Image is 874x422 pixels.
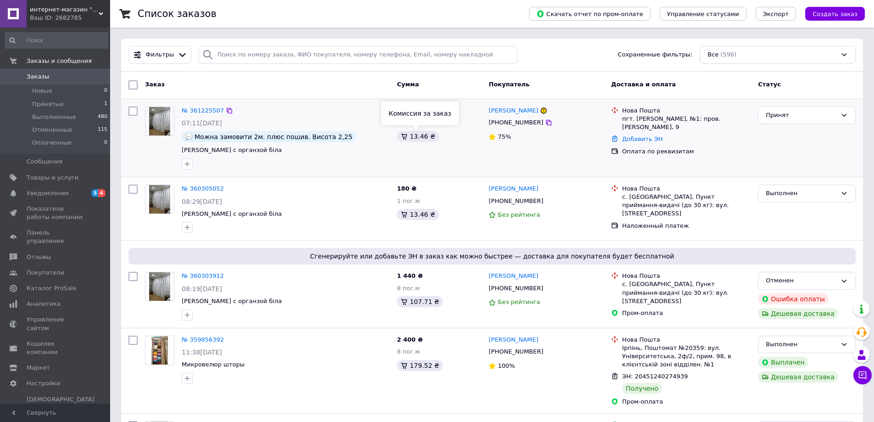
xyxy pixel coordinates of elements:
[622,383,662,394] div: Получено
[27,269,64,277] span: Покупатели
[98,113,107,121] span: 480
[27,379,60,388] span: Настройки
[132,252,852,261] span: Сгенерируйте или добавьте ЭН в заказ как можно быстрее — доставка для покупателя будет бесплатной
[766,340,837,349] div: Выполнен
[32,100,64,108] span: Принятые
[27,284,76,293] span: Каталог ProSale
[758,357,808,368] div: Выплачен
[182,272,224,279] a: № 360303912
[489,107,538,115] a: [PERSON_NAME]
[5,32,108,49] input: Поиск
[182,146,282,153] a: [PERSON_NAME] с органзой біла
[622,280,751,305] div: с. [GEOGRAPHIC_DATA], Пункт приймання-видачі (до 30 кг): вул. [STREET_ADDRESS]
[91,189,99,197] span: 5
[27,158,62,166] span: Сообщения
[498,362,515,369] span: 100%
[32,87,52,95] span: Новые
[622,135,662,142] a: Добавить ЭН
[182,336,224,343] a: № 359856392
[30,14,110,22] div: Ваш ID: 2682785
[622,115,751,131] div: пгт. [PERSON_NAME], №1: пров. [PERSON_NAME], 9
[27,395,95,421] span: [DEMOGRAPHIC_DATA] и счета
[487,346,545,358] div: [PHONE_NUMBER]
[758,81,781,88] span: Статус
[397,272,423,279] span: 1 440 ₴
[185,133,193,141] img: :speech_balloon:
[536,10,643,18] span: Скачать отчет по пром-оплате
[667,11,739,17] span: Управление статусами
[146,51,174,59] span: Фильтры
[145,272,174,301] a: Фото товару
[182,185,224,192] a: № 360305052
[27,57,92,65] span: Заказы и сообщения
[32,126,72,134] span: Отмененные
[622,398,751,406] div: Пром-оплата
[27,315,85,332] span: Управление сайтом
[104,139,107,147] span: 0
[182,298,282,304] a: [PERSON_NAME] с органзой біла
[27,189,68,197] span: Уведомления
[27,174,78,182] span: Товары и услуги
[199,46,518,64] input: Поиск по номеру заказа, ФИО покупателя, номеру телефона, Email, номеру накладной
[611,81,676,88] span: Доставка и оплата
[195,133,352,141] span: Можна замовити 2м. плюс пошив. Висота 2,25
[758,371,838,383] div: Дешевая доставка
[27,364,50,372] span: Маркет
[397,185,417,192] span: 180 ₴
[622,107,751,115] div: Нова Пошта
[660,7,746,21] button: Управление статусами
[498,133,511,140] span: 75%
[397,336,423,343] span: 2 400 ₴
[182,285,222,293] span: 08:19[DATE]
[145,336,174,365] a: Фото товару
[27,73,49,81] span: Заказы
[618,51,692,59] span: Сохраненные фильтры:
[720,51,736,58] span: (596)
[756,7,796,21] button: Экспорт
[766,111,837,120] div: Принят
[498,298,540,305] span: Без рейтинга
[796,10,865,17] a: Создать заказ
[32,113,76,121] span: Выполненные
[622,272,751,280] div: Нова Пошта
[149,107,171,135] img: Фото товару
[397,296,443,307] div: 107.71 ₴
[622,344,751,369] div: Ірпінь, Поштомат №20359: вул. Університетська, 2ф/2, прим. 98, в клієнтській зоні відділен. №1
[145,185,174,214] a: Фото товару
[149,185,171,214] img: Фото товару
[487,195,545,207] div: [PHONE_NUMBER]
[622,185,751,193] div: Нова Пошта
[182,361,245,368] span: Микровелюр шторы
[182,210,282,217] a: [PERSON_NAME] с органзой біла
[145,81,165,88] span: Заказ
[145,107,174,136] a: Фото товару
[182,198,222,205] span: 08:29[DATE]
[104,87,107,95] span: 0
[397,209,439,220] div: 13.46 ₴
[397,285,420,292] span: 8 пог.м
[813,11,857,17] span: Создать заказ
[487,282,545,294] div: [PHONE_NUMBER]
[622,373,688,380] span: ЭН: 20451240274939
[397,81,419,88] span: Сумма
[397,197,420,204] span: 1 пог.м
[529,7,651,21] button: Скачать отчет по пром-оплате
[32,139,72,147] span: Оплаченные
[763,11,789,17] span: Экспорт
[805,7,865,21] button: Создать заказ
[27,300,61,308] span: Аналитика
[622,193,751,218] div: с. [GEOGRAPHIC_DATA], Пункт приймання-видачі (до 30 кг): вул. [STREET_ADDRESS]
[151,336,167,365] img: Фото товару
[104,100,107,108] span: 1
[498,211,540,218] span: Без рейтинга
[27,229,85,245] span: Панель управления
[487,117,545,129] div: [PHONE_NUMBER]
[27,253,51,261] span: Отзывы
[182,107,224,114] a: № 361225507
[397,360,443,371] div: 179.52 ₴
[766,189,837,198] div: Выполнен
[138,8,217,19] h1: Список заказов
[622,147,751,156] div: Оплата по реквизитам
[489,81,529,88] span: Покупатель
